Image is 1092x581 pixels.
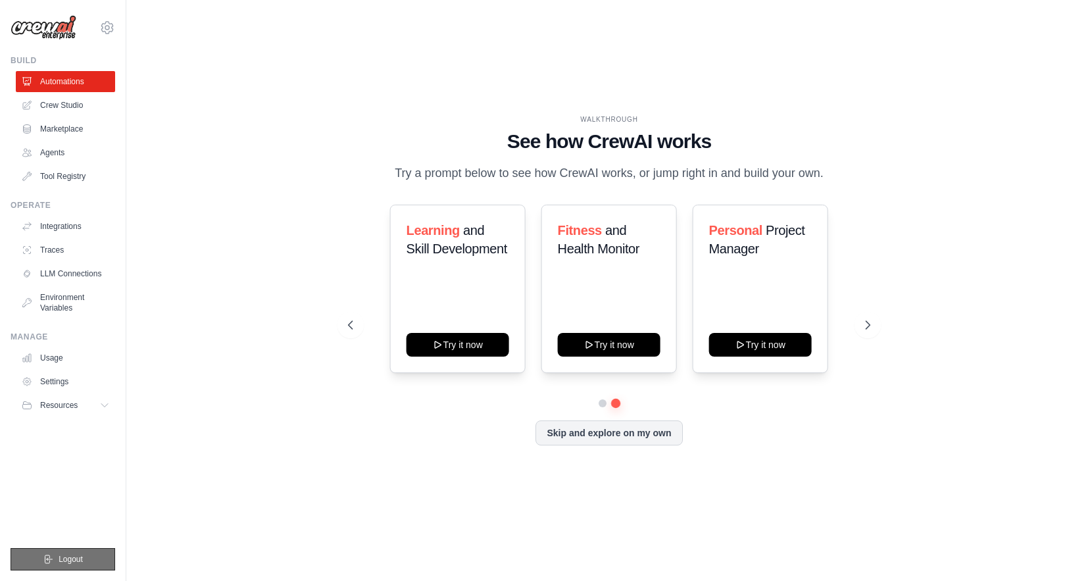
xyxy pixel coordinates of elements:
a: Marketplace [16,118,115,139]
span: Fitness [558,223,602,238]
div: Operate [11,200,115,211]
button: Try it now [558,333,660,357]
div: Build [11,55,115,66]
a: Integrations [16,216,115,237]
span: and Skill Development [407,223,507,256]
span: and Health Monitor [558,223,639,256]
span: Learning [407,223,460,238]
p: Try a prompt below to see how CrewAI works, or jump right in and build your own. [388,164,830,183]
button: Logout [11,548,115,570]
a: Crew Studio [16,95,115,116]
button: Try it now [709,333,812,357]
button: Resources [16,395,115,416]
div: WALKTHROUGH [348,114,870,124]
a: Automations [16,71,115,92]
a: Settings [16,371,115,392]
a: Agents [16,142,115,163]
span: Project Manager [709,223,805,256]
div: Manage [11,332,115,342]
a: Tool Registry [16,166,115,187]
h1: See how CrewAI works [348,130,870,153]
span: Resources [40,400,78,411]
img: Logo [11,15,76,40]
a: Environment Variables [16,287,115,318]
span: Personal [709,223,762,238]
a: Usage [16,347,115,368]
button: Try it now [407,333,509,357]
a: Traces [16,240,115,261]
span: Logout [59,554,83,565]
a: LLM Connections [16,263,115,284]
button: Skip and explore on my own [535,420,682,445]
